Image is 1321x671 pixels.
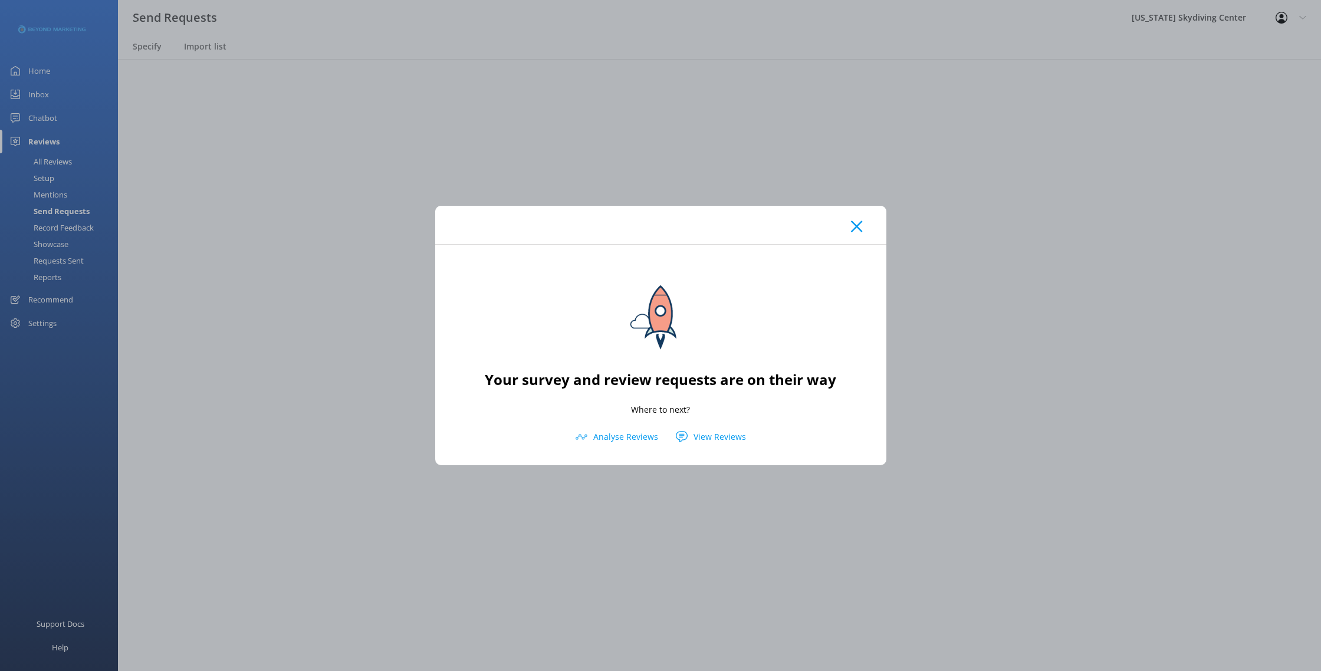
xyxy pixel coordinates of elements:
[631,403,690,416] p: Where to next?
[851,221,862,232] button: Close
[567,428,667,446] button: Analyse Reviews
[667,428,755,446] button: View Reviews
[607,262,714,369] img: sending...
[485,369,836,391] h2: Your survey and review requests are on their way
